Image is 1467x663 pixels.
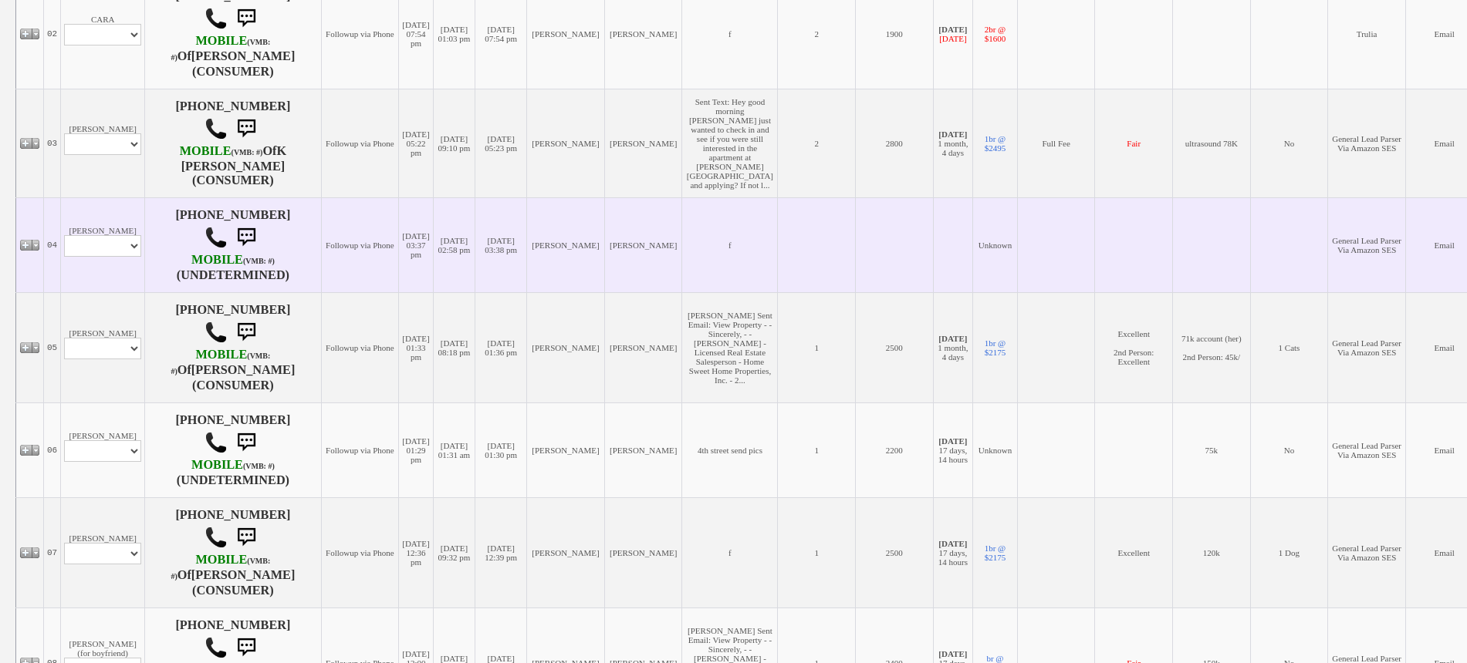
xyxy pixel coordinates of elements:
[433,89,475,197] td: [DATE] 09:10 pm
[985,25,1006,43] a: 2br @ $1600
[399,402,433,497] td: [DATE] 01:29 pm
[399,497,433,607] td: [DATE] 12:36 pm
[938,436,967,446] b: [DATE]
[1250,292,1328,402] td: 1 Cats
[171,557,270,581] font: (VMB: #)
[604,497,682,607] td: [PERSON_NAME]
[778,497,856,607] td: 1
[604,292,682,402] td: [PERSON_NAME]
[856,497,934,607] td: 2500
[231,317,262,348] img: sms.png
[191,568,296,582] b: [PERSON_NAME]
[1173,89,1251,197] td: ultrasound 78K
[232,148,263,156] font: (VMB: #)
[191,49,296,63] b: [PERSON_NAME]
[939,34,966,43] font: [DATE]
[1173,402,1251,497] td: 75k
[778,89,856,197] td: 2
[973,402,1018,497] td: Unknown
[205,226,228,249] img: call.png
[933,89,972,197] td: 1 month, 4 days
[44,402,61,497] td: 06
[44,197,61,292] td: 04
[682,402,778,497] td: 4th street send pics
[973,197,1018,292] td: Unknown
[527,402,605,497] td: [PERSON_NAME]
[778,292,856,402] td: 1
[604,197,682,292] td: [PERSON_NAME]
[399,89,433,197] td: [DATE] 05:22 pm
[195,348,247,362] font: MOBILE
[985,134,1006,153] a: 1br @ $2495
[856,89,934,197] td: 2800
[933,292,972,402] td: 1 month, 4 days
[148,508,317,597] h4: [PHONE_NUMBER] Of (CONSUMER)
[938,25,967,34] b: [DATE]
[231,427,262,458] img: sms.png
[191,458,275,472] b: T-Mobile USA, Inc. (form. Metro PCS, Inc.)
[44,497,61,607] td: 07
[148,208,317,282] h4: [PHONE_NUMBER] (UNDETERMINED)
[475,497,527,607] td: [DATE] 12:39 pm
[171,348,270,377] b: T-Mobile
[475,197,527,292] td: [DATE] 03:38 pm
[321,497,399,607] td: Followup via Phone
[1328,497,1406,607] td: General Lead Parser Via Amazon SES
[44,292,61,402] td: 05
[399,292,433,402] td: [DATE] 01:33 pm
[191,253,243,267] font: MOBILE
[205,7,228,30] img: call.png
[985,338,1006,357] a: 1br @ $2175
[191,363,296,377] b: [PERSON_NAME]
[682,89,778,197] td: Sent Text: Hey good morning [PERSON_NAME] just wanted to check in and see if you were still inter...
[682,197,778,292] td: f
[527,292,605,402] td: [PERSON_NAME]
[475,402,527,497] td: [DATE] 01:30 pm
[475,292,527,402] td: [DATE] 01:36 pm
[1250,497,1328,607] td: 1 Dog
[321,292,399,402] td: Followup via Phone
[231,3,262,34] img: sms.png
[433,197,475,292] td: [DATE] 02:58 pm
[61,292,145,402] td: [PERSON_NAME]
[1095,497,1173,607] td: Excellent
[180,144,263,158] b: AT&T Wireless
[171,352,270,375] font: (VMB: #)
[527,89,605,197] td: [PERSON_NAME]
[1127,139,1141,148] font: Fair
[1250,89,1328,197] td: No
[856,402,934,497] td: 2200
[1173,292,1251,402] td: 71k account (her) 2nd Person: 45k/
[205,636,228,659] img: call.png
[1328,197,1406,292] td: General Lead Parser Via Amazon SES
[1328,402,1406,497] td: General Lead Parser Via Amazon SES
[778,402,856,497] td: 1
[1095,292,1173,402] td: Excellent 2nd Person: Excellent
[938,539,967,548] b: [DATE]
[604,402,682,497] td: [PERSON_NAME]
[191,458,243,472] font: MOBILE
[231,222,262,253] img: sms.png
[61,197,145,292] td: [PERSON_NAME]
[433,497,475,607] td: [DATE] 09:32 pm
[682,292,778,402] td: [PERSON_NAME] Sent Email: View Property - - Sincerely, - - [PERSON_NAME] - Licensed Real Estate S...
[933,402,972,497] td: 17 days, 14 hours
[243,462,275,470] font: (VMB: #)
[1250,402,1328,497] td: No
[933,497,972,607] td: 17 days, 14 hours
[938,334,967,343] b: [DATE]
[171,34,270,63] b: T-Mobile USA, Inc.
[44,89,61,197] td: 03
[243,257,275,265] font: (VMB: #)
[321,89,399,197] td: Followup via Phone
[475,89,527,197] td: [DATE] 05:23 pm
[321,402,399,497] td: Followup via Phone
[231,632,262,663] img: sms.png
[604,89,682,197] td: [PERSON_NAME]
[195,553,247,567] font: MOBILE
[61,402,145,497] td: [PERSON_NAME]
[61,497,145,607] td: [PERSON_NAME]
[1173,497,1251,607] td: 120k
[527,197,605,292] td: [PERSON_NAME]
